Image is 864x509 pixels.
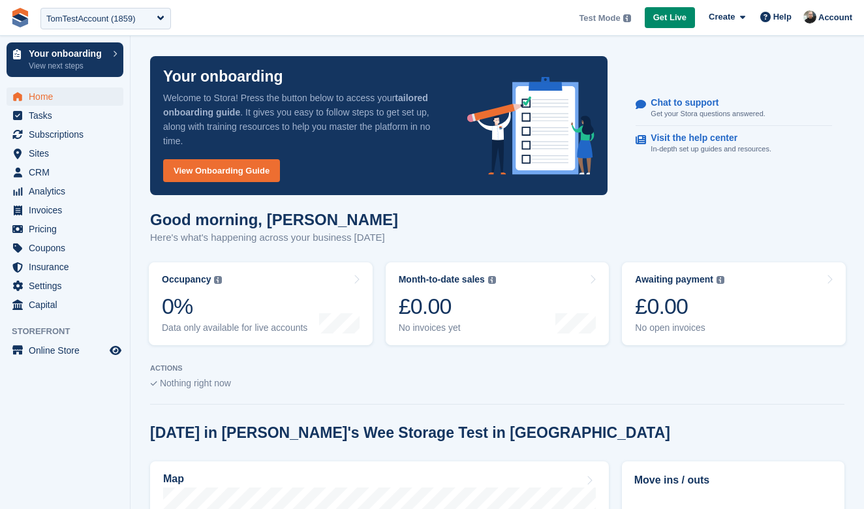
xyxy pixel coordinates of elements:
[7,341,123,360] a: menu
[7,258,123,276] a: menu
[709,10,735,23] span: Create
[622,262,846,345] a: Awaiting payment £0.00 No open invoices
[635,293,724,320] div: £0.00
[7,163,123,181] a: menu
[635,322,724,333] div: No open invoices
[399,322,496,333] div: No invoices yet
[29,220,107,238] span: Pricing
[150,230,398,245] p: Here's what's happening across your business [DATE]
[7,106,123,125] a: menu
[579,12,620,25] span: Test Mode
[29,144,107,162] span: Sites
[651,97,754,108] p: Chat to support
[29,296,107,314] span: Capital
[7,144,123,162] a: menu
[488,276,496,284] img: icon-info-grey-7440780725fd019a000dd9b08b2336e03edf1995a4989e88bcd33f0948082b44.svg
[29,60,106,72] p: View next steps
[163,159,280,182] a: View Onboarding Guide
[160,378,231,388] span: Nothing right now
[46,12,136,25] div: TomTestAccount (1859)
[29,277,107,295] span: Settings
[29,125,107,144] span: Subscriptions
[29,201,107,219] span: Invoices
[773,10,792,23] span: Help
[7,277,123,295] a: menu
[29,258,107,276] span: Insurance
[645,7,695,29] a: Get Live
[651,108,765,119] p: Get your Stora questions answered.
[467,77,595,175] img: onboarding-info-6c161a55d2c0e0a8cae90662b2fe09162a5109e8cc188191df67fb4f79e88e88.svg
[7,296,123,314] a: menu
[29,239,107,257] span: Coupons
[162,293,307,320] div: 0%
[7,42,123,77] a: Your onboarding View next steps
[29,49,106,58] p: Your onboarding
[10,8,30,27] img: stora-icon-8386f47178a22dfd0bd8f6a31ec36ba5ce8667c1dd55bd0f319d3a0aa187defe.svg
[803,10,816,23] img: Tom Huddleston
[29,87,107,106] span: Home
[7,239,123,257] a: menu
[651,132,761,144] p: Visit the help center
[818,11,852,24] span: Account
[386,262,609,345] a: Month-to-date sales £0.00 No invoices yet
[636,91,832,127] a: Chat to support Get your Stora questions answered.
[150,381,157,386] img: blank_slate_check_icon-ba018cac091ee9be17c0a81a6c232d5eb81de652e7a59be601be346b1b6ddf79.svg
[150,364,844,373] p: ACTIONS
[163,473,184,485] h2: Map
[12,325,130,338] span: Storefront
[623,14,631,22] img: icon-info-grey-7440780725fd019a000dd9b08b2336e03edf1995a4989e88bcd33f0948082b44.svg
[29,106,107,125] span: Tasks
[7,125,123,144] a: menu
[635,274,713,285] div: Awaiting payment
[149,262,373,345] a: Occupancy 0% Data only available for live accounts
[150,424,670,442] h2: [DATE] in [PERSON_NAME]'s Wee Storage Test in [GEOGRAPHIC_DATA]
[7,87,123,106] a: menu
[636,126,832,161] a: Visit the help center In-depth set up guides and resources.
[399,274,485,285] div: Month-to-date sales
[634,472,832,488] h2: Move ins / outs
[7,182,123,200] a: menu
[162,274,211,285] div: Occupancy
[717,276,724,284] img: icon-info-grey-7440780725fd019a000dd9b08b2336e03edf1995a4989e88bcd33f0948082b44.svg
[29,182,107,200] span: Analytics
[214,276,222,284] img: icon-info-grey-7440780725fd019a000dd9b08b2336e03edf1995a4989e88bcd33f0948082b44.svg
[163,91,446,148] p: Welcome to Stora! Press the button below to access your . It gives you easy to follow steps to ge...
[150,211,398,228] h1: Good morning, [PERSON_NAME]
[163,69,283,84] p: Your onboarding
[29,341,107,360] span: Online Store
[651,144,771,155] p: In-depth set up guides and resources.
[7,220,123,238] a: menu
[653,11,687,24] span: Get Live
[108,343,123,358] a: Preview store
[29,163,107,181] span: CRM
[162,322,307,333] div: Data only available for live accounts
[7,201,123,219] a: menu
[399,293,496,320] div: £0.00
